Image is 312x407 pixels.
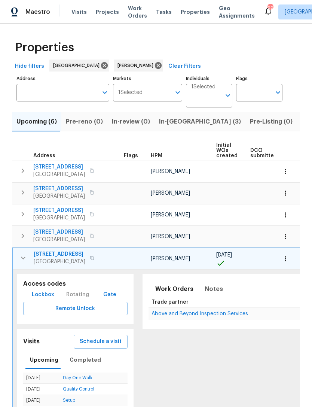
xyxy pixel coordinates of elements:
[74,335,128,349] button: Schedule a visit
[114,60,163,72] div: [PERSON_NAME]
[151,256,190,261] span: [PERSON_NAME]
[23,373,60,384] td: [DATE]
[152,312,248,316] a: Above and Beyond Inspection Services
[159,116,241,127] span: In-[GEOGRAPHIC_DATA] (3)
[29,304,122,313] span: Remote Unlock
[71,8,87,16] span: Visits
[151,234,190,239] span: [PERSON_NAME]
[216,143,238,158] span: Initial WOs created
[33,163,85,171] span: [STREET_ADDRESS]
[186,76,232,81] label: Individuals
[267,4,273,12] div: 99
[219,4,255,19] span: Geo Assignments
[236,76,282,81] label: Flags
[15,44,74,51] span: Properties
[23,280,128,288] h5: Access codes
[191,84,215,90] span: 1 Selected
[101,290,119,300] span: Gate
[30,355,58,365] span: Upcoming
[117,62,156,69] span: [PERSON_NAME]
[16,76,109,81] label: Address
[151,212,190,218] span: [PERSON_NAME]
[250,148,277,158] span: DCO submitted
[16,116,57,127] span: Upcoming (6)
[250,116,293,127] span: Pre-Listing (0)
[53,62,103,69] span: [GEOGRAPHIC_DATA]
[63,387,94,391] a: Quality Control
[96,8,119,16] span: Projects
[63,398,75,403] a: Setup
[151,191,190,196] span: [PERSON_NAME]
[63,288,92,302] div: Rotating code is only available during visiting hours
[98,288,122,302] button: Gate
[29,288,57,302] button: Lockbox
[165,60,204,73] button: Clear Filters
[223,90,233,101] button: Open
[49,60,109,72] div: [GEOGRAPHIC_DATA]
[156,9,172,15] span: Tasks
[25,8,50,16] span: Maestro
[118,89,143,96] span: 1 Selected
[100,87,110,98] button: Open
[273,87,283,98] button: Open
[151,153,162,158] span: HPM
[124,153,138,158] span: Flags
[12,60,47,73] button: Hide filters
[112,116,150,127] span: In-review (0)
[15,62,44,71] span: Hide filters
[63,376,92,380] a: Day One Walk
[23,395,60,406] td: [DATE]
[151,169,190,174] span: [PERSON_NAME]
[23,384,60,395] td: [DATE]
[80,337,122,346] span: Schedule a visit
[33,153,55,158] span: Address
[23,302,128,316] button: Remote Unlock
[33,185,85,192] span: [STREET_ADDRESS]
[216,252,232,258] span: [DATE]
[33,228,85,236] span: [STREET_ADDRESS]
[172,87,183,98] button: Open
[34,258,85,265] span: [GEOGRAPHIC_DATA]
[34,250,85,258] span: [STREET_ADDRESS]
[32,290,54,300] span: Lockbox
[152,300,189,305] span: Trade partner
[113,76,183,81] label: Markets
[168,62,201,71] span: Clear Filters
[128,4,147,19] span: Work Orders
[205,284,223,294] span: Notes
[70,355,101,365] span: Completed
[155,284,193,294] span: Work Orders
[33,236,85,243] span: [GEOGRAPHIC_DATA]
[152,311,248,316] span: Above and Beyond Inspection Services
[181,8,210,16] span: Properties
[23,338,40,346] h5: Visits
[33,192,85,200] span: [GEOGRAPHIC_DATA]
[66,116,103,127] span: Pre-reno (0)
[33,214,85,222] span: [GEOGRAPHIC_DATA]
[33,207,85,214] span: [STREET_ADDRESS]
[33,171,85,178] span: [GEOGRAPHIC_DATA]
